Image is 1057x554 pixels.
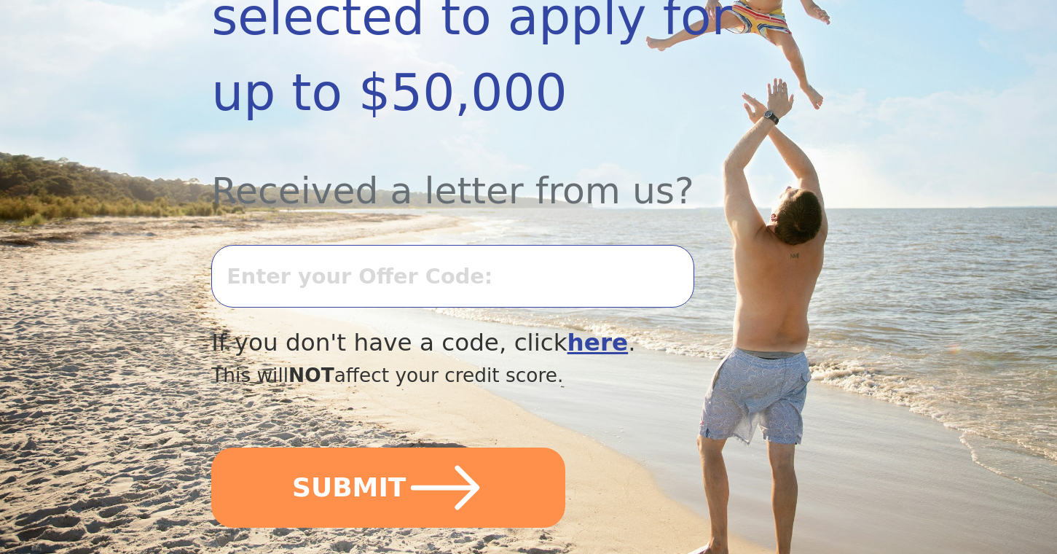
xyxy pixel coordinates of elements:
input: Enter your Offer Code: [211,245,693,308]
div: If you don't have a code, click . [211,325,750,361]
a: here [567,329,629,356]
span: NOT [288,364,334,386]
div: This will affect your credit score. [211,361,750,390]
button: SUBMIT [211,448,565,528]
div: Received a letter from us? [211,130,750,219]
